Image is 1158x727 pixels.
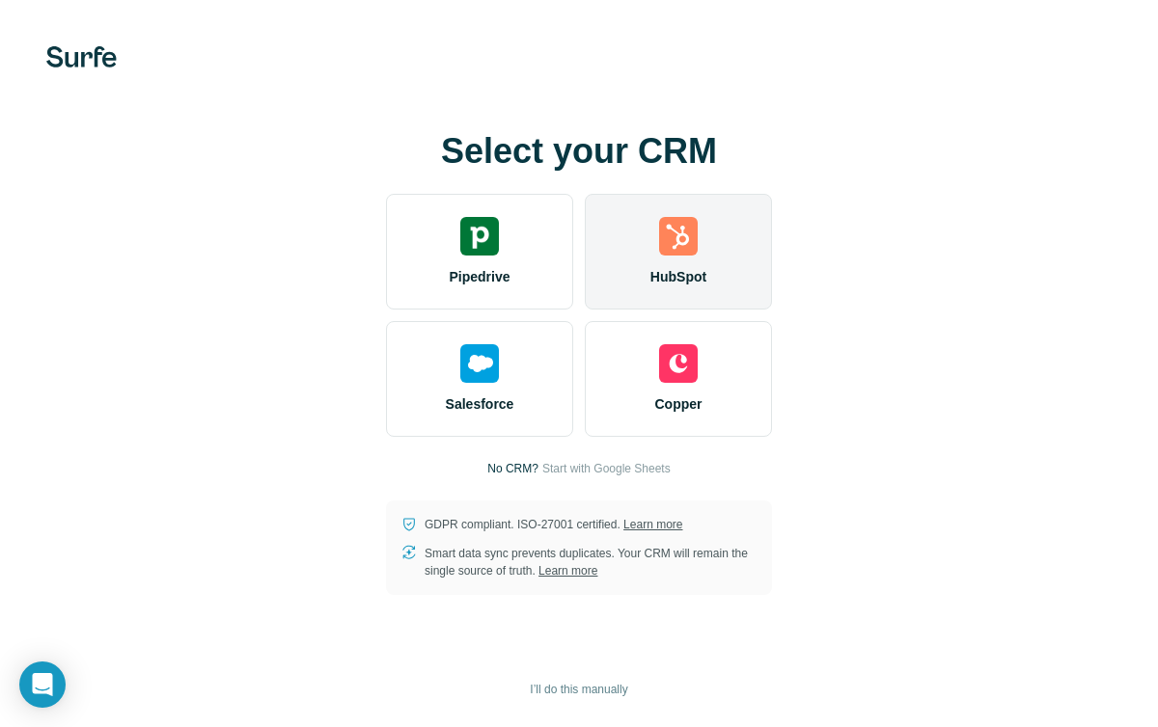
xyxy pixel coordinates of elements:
[659,344,698,383] img: copper's logo
[460,344,499,383] img: salesforce's logo
[449,267,510,286] span: Pipedrive
[530,681,627,698] span: I’ll do this manually
[655,394,703,414] span: Copper
[386,132,772,171] h1: Select your CRM
[542,460,671,477] button: Start with Google Sheets
[460,217,499,256] img: pipedrive's logo
[19,661,66,708] div: Open Intercom Messenger
[425,516,682,533] p: GDPR compliant. ISO-27001 certified.
[425,545,757,579] p: Smart data sync prevents duplicates. Your CRM will remain the single source of truth.
[538,564,597,578] a: Learn more
[516,675,641,704] button: I’ll do this manually
[446,394,514,414] span: Salesforce
[623,518,682,531] a: Learn more
[659,217,698,256] img: hubspot's logo
[650,267,706,286] span: HubSpot
[487,460,538,477] p: No CRM?
[46,46,117,67] img: Surfe's logo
